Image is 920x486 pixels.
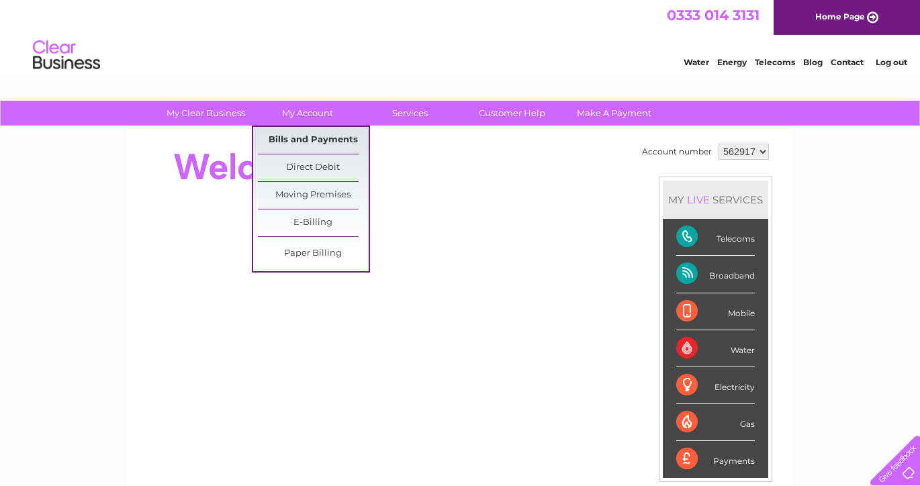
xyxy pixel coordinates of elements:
a: My Clear Business [150,101,261,126]
a: Direct Debit [258,154,369,181]
a: 0333 014 3131 [667,7,760,23]
a: Blog [803,57,823,67]
a: My Account [252,101,363,126]
div: Telecoms [676,219,755,256]
a: Services [355,101,465,126]
a: Log out [876,57,907,67]
a: E-Billing [258,209,369,236]
div: Water [676,330,755,367]
div: MY SERVICES [663,181,768,219]
div: LIVE [684,193,712,206]
div: Clear Business is a trading name of Verastar Limited (registered in [GEOGRAPHIC_DATA] No. 3667643... [144,7,778,65]
a: Paper Billing [258,240,369,267]
a: Customer Help [457,101,567,126]
a: Bills and Payments [258,127,369,154]
div: Payments [676,441,755,477]
div: Broadband [676,256,755,293]
a: Telecoms [755,57,795,67]
a: Contact [831,57,864,67]
div: Gas [676,404,755,441]
td: Account number [639,140,715,163]
a: Make A Payment [559,101,670,126]
img: logo.png [32,35,101,76]
div: Mobile [676,293,755,330]
a: Water [684,57,709,67]
div: Electricity [676,367,755,404]
a: Moving Premises [258,182,369,209]
a: Energy [717,57,747,67]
